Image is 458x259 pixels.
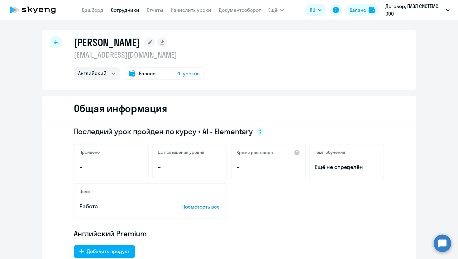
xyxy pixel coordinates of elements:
[158,163,222,171] p: –
[385,2,443,17] p: Договор, ПАЗЛ СИСТЕМС, ООО
[369,7,375,13] img: balance
[74,36,140,49] h1: [PERSON_NAME]
[268,4,284,16] button: Ещё
[346,4,379,16] button: Балансbalance
[236,163,300,171] p: –
[182,203,222,210] p: Посмотреть все
[305,4,326,16] button: RU
[315,163,379,171] span: Ещё не определён
[87,247,129,255] div: Добавить продукт
[74,126,253,136] span: Последний урок пройден по курсу • A1 - Elementary
[74,102,167,115] h2: Общая информация
[79,149,100,155] h5: Пройдено
[236,150,273,155] h5: Время разговора
[74,245,135,258] button: Добавить продукт
[111,7,139,13] a: Сотрудники
[315,149,345,155] h5: Темп обучения
[74,50,204,60] p: [EMAIL_ADDRESS][DOMAIN_NAME]
[310,6,315,14] span: RU
[158,149,204,155] h5: До повышения уровня
[74,228,147,238] span: Английский Premium
[268,6,278,14] span: Ещё
[176,70,200,77] span: 20 уроков
[79,202,163,210] p: Работа
[382,2,453,17] button: Договор, ПАЗЛ СИСТЕМС, ООО
[147,7,163,13] a: Отчеты
[219,7,261,13] a: Документооборот
[350,6,366,14] div: Баланс
[171,7,211,13] a: Начислить уроки
[79,163,143,171] p: –
[79,189,90,194] h5: Цели
[139,70,155,77] span: Баланс
[82,7,103,13] a: Дашборд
